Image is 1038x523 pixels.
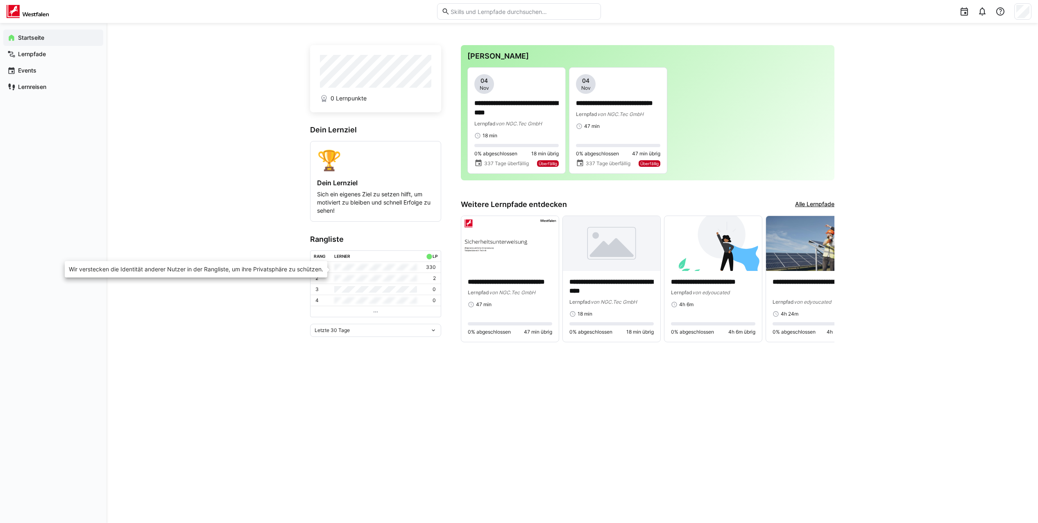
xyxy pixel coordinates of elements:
[468,289,489,296] span: Lernpfad
[632,150,660,157] span: 47 min übrig
[433,275,436,282] p: 2
[426,264,436,271] p: 330
[69,266,323,273] span: Wir verstecken die Identität anderer Nutzer in der Rangliste, um ihre Privatsphäre zu schützen.
[563,216,660,271] img: image
[692,289,730,296] span: von edyoucated
[480,77,488,85] span: 04
[679,301,694,308] span: 4h 6m
[582,77,589,85] span: 04
[773,329,816,335] span: 0% abgeschlossen
[433,297,436,304] p: 0
[671,289,692,296] span: Lernpfad
[315,297,319,304] p: 4
[317,148,434,172] div: 🏆
[781,311,798,317] span: 4h 24m
[317,179,434,187] h4: Dein Lernziel
[433,286,436,293] p: 0
[314,254,326,259] div: Rang
[569,329,612,335] span: 0% abgeschlossen
[480,85,489,91] span: Nov
[484,160,529,167] span: 337 Tage überfällig
[489,289,535,296] span: von NGC.Tec GmbH
[576,150,619,157] span: 0% abgeschlossen
[331,94,367,102] span: 0 Lernpunkte
[794,299,831,305] span: von edyoucated
[310,125,441,134] h3: Dein Lernziel
[310,235,441,244] h3: Rangliste
[531,150,559,157] span: 18 min übrig
[315,275,318,282] p: 2
[591,299,637,305] span: von NGC.Tec GmbH
[524,329,552,335] span: 47 min übrig
[315,327,350,334] span: Letzte 30 Tage
[728,329,755,335] span: 4h 6m übrig
[773,299,794,305] span: Lernpfad
[539,161,557,166] span: Überfällig
[584,123,600,130] span: 47 min
[483,132,497,139] span: 18 min
[315,286,319,293] p: 3
[461,200,567,209] h3: Weitere Lernpfade entdecken
[467,52,828,61] h3: [PERSON_NAME]
[581,85,591,91] span: Nov
[671,329,714,335] span: 0% abgeschlossen
[569,299,591,305] span: Lernpfad
[468,329,511,335] span: 0% abgeschlossen
[496,121,542,127] span: von NGC.Tec GmbH
[827,329,857,335] span: 4h 24m übrig
[597,111,644,117] span: von NGC.Tec GmbH
[433,254,437,259] div: LP
[476,301,492,308] span: 47 min
[578,311,592,317] span: 18 min
[474,121,496,127] span: Lernpfad
[461,216,559,271] img: image
[664,216,762,271] img: image
[795,200,834,209] a: Alle Lernpfade
[474,150,517,157] span: 0% abgeschlossen
[334,254,350,259] div: Lerner
[450,8,596,15] input: Skills und Lernpfade durchsuchen…
[626,329,654,335] span: 18 min übrig
[766,216,863,271] img: image
[317,190,434,215] p: Sich ein eigenes Ziel zu setzen hilft, um motiviert zu bleiben und schnell Erfolge zu sehen!
[640,161,659,166] span: Überfällig
[586,160,630,167] span: 337 Tage überfällig
[576,111,597,117] span: Lernpfad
